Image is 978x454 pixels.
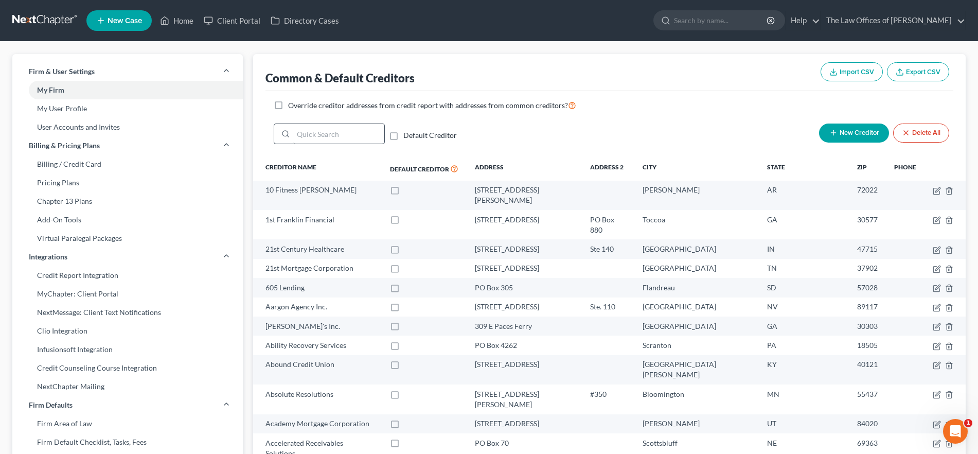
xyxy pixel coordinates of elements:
[475,163,504,171] span: Address
[767,359,841,370] div: KY
[933,323,941,331] button: firmCaseType.title
[475,215,574,225] div: [STREET_ADDRESS]
[265,302,373,312] div: Aargon Agency Inc.
[29,400,73,410] span: Firm Defaults
[29,141,100,151] span: Billing & Pricing Plans
[933,361,941,370] button: firmCaseType.title
[857,418,878,429] div: 84020
[643,302,751,312] div: [GEOGRAPHIC_DATA]
[643,340,751,351] div: Scranton
[12,62,243,81] a: Firm & User Settings
[893,124,949,143] button: Delete All
[674,11,768,30] input: Search by name...
[821,62,883,81] button: Import CSV
[857,283,878,293] div: 57028
[821,11,965,30] a: The Law Offices of [PERSON_NAME]
[933,284,941,292] button: firmCaseType.title
[265,185,373,195] div: 10 Fitness [PERSON_NAME]
[857,389,878,399] div: 55437
[155,11,199,30] a: Home
[767,321,841,331] div: GA
[265,418,373,429] div: Academy Mortgage Corporation
[767,438,841,448] div: NE
[265,321,373,331] div: [PERSON_NAME]'s Inc.
[475,418,574,429] div: [STREET_ADDRESS]
[857,359,878,370] div: 40121
[12,285,243,303] a: MyChapter: Client Portal
[108,17,142,25] span: New Case
[767,244,841,254] div: IN
[12,136,243,155] a: Billing & Pricing Plans
[643,418,751,429] div: [PERSON_NAME]
[767,185,841,195] div: AR
[943,419,968,444] iframe: Intercom live chat
[12,322,243,340] a: Clio Integration
[475,359,574,370] div: [STREET_ADDRESS]
[857,340,878,351] div: 18505
[475,283,574,293] div: PO Box 305
[288,101,568,110] span: Override creditor addresses from credit report with addresses from common creditors?
[12,248,243,266] a: Integrations
[894,163,916,171] span: Phone
[840,129,879,137] span: New Creditor
[643,215,751,225] div: Toccoa
[933,304,941,312] button: firmCaseType.title
[643,185,751,195] div: [PERSON_NAME]
[265,215,373,225] div: 1st Franklin Financial
[475,321,574,331] div: 309 E Paces Ferry
[590,215,626,235] div: PO Box 880
[767,215,841,225] div: GA
[12,340,243,359] a: Infusionsoft Integration
[12,99,243,118] a: My User Profile
[293,124,384,144] input: Quick Search
[857,321,878,331] div: 30303
[390,165,449,173] span: Default Creditor
[643,263,751,273] div: [GEOGRAPHIC_DATA]
[912,129,940,137] span: Delete All
[29,252,67,262] span: Integrations
[643,359,751,380] div: [GEOGRAPHIC_DATA][PERSON_NAME]
[840,68,874,76] span: Import CSV
[265,340,373,351] div: Ability Recovery Services
[12,359,243,377] a: Credit Counseling Course Integration
[29,66,95,77] span: Firm & User Settings
[933,246,941,254] button: firmCaseType.title
[819,124,889,143] button: New Creditor
[857,185,878,195] div: 72022
[767,263,841,273] div: TN
[475,340,574,351] div: PO Box 4262
[964,419,972,427] span: 1
[933,391,941,399] button: firmCaseType.title
[590,302,626,312] div: Ste. 110
[767,389,841,399] div: MN
[475,244,574,254] div: [STREET_ADDRESS]
[265,163,316,171] span: Creditor Name
[403,130,457,141] label: Default Creditor
[265,389,373,399] div: Absolute Resolutions
[643,389,751,399] div: Bloomington
[12,173,243,192] a: Pricing Plans
[12,192,243,211] a: Chapter 13 Plans
[590,163,624,171] span: Address 2
[590,389,626,399] div: #350
[857,215,878,225] div: 30577
[12,377,243,396] a: NextChapter Mailing
[767,418,841,429] div: UT
[12,266,243,285] a: Credit Report Integration
[857,263,878,273] div: 37902
[933,216,941,224] button: firmCaseType.title
[12,303,243,322] a: NextMessage: Client Text Notifications
[12,81,243,99] a: My Firm
[643,163,656,171] span: City
[265,263,373,273] div: 21st Mortgage Corporation
[475,302,574,312] div: [STREET_ADDRESS]
[199,11,265,30] a: Client Portal
[887,62,949,81] button: Export CSV
[767,163,785,171] span: State
[857,302,878,312] div: 89117
[475,185,574,205] div: [STREET_ADDRESS][PERSON_NAME]
[767,302,841,312] div: NV
[12,229,243,248] a: Virtual Paralegal Packages
[786,11,820,30] a: Help
[857,163,867,171] span: Zip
